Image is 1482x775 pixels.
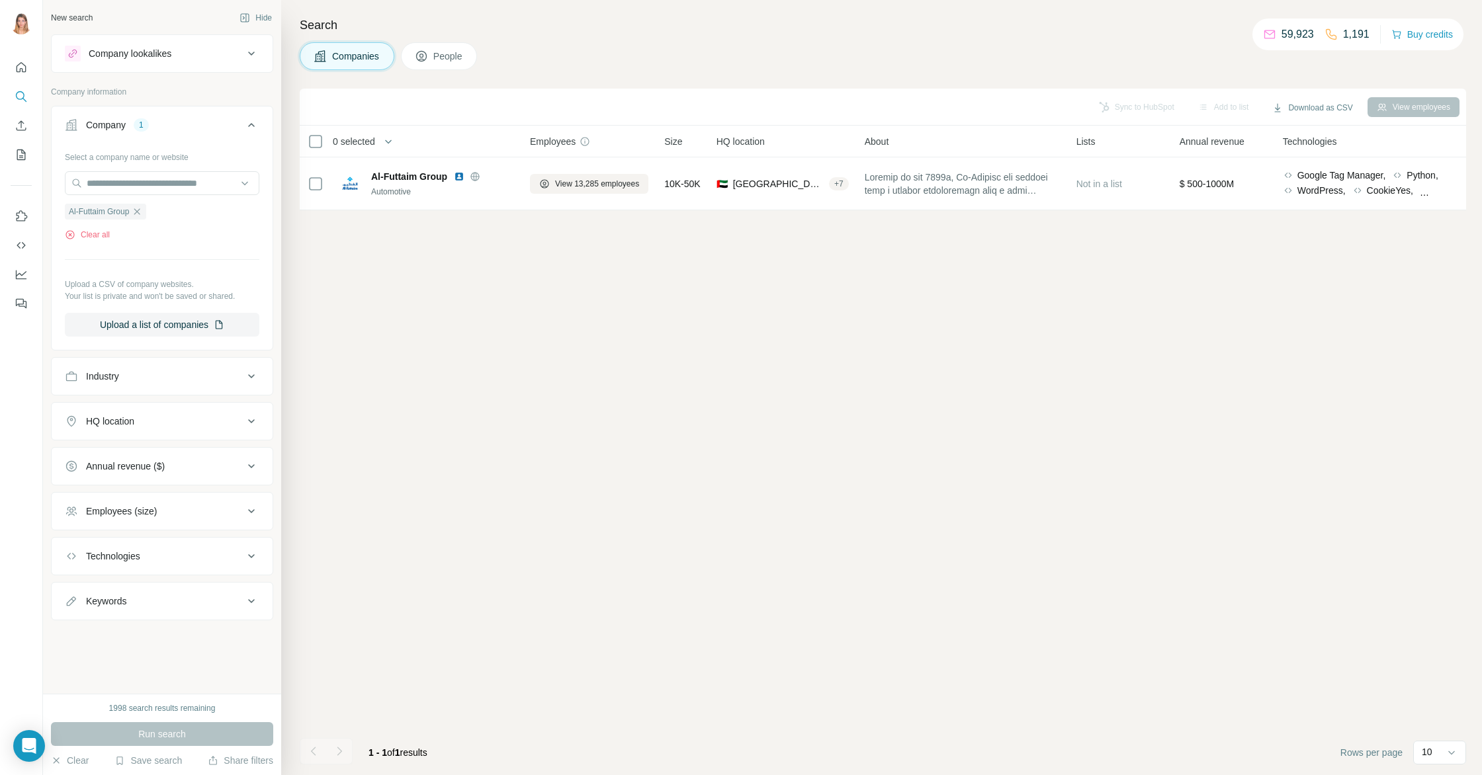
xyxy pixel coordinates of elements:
span: View 13,285 employees [555,178,639,190]
div: New search [51,12,93,24]
span: results [369,747,427,758]
div: + 7 [829,178,849,190]
button: Company lookalikes [52,38,273,69]
button: Use Surfe on LinkedIn [11,204,32,228]
span: Loremip do sit 7899a, Co-Adipisc eli seddoei temp i utlabor etdoloremagn aliq e admi veniamq no e... [865,171,1061,197]
span: Technologies [1283,135,1337,148]
button: Share filters [208,754,273,767]
div: 1998 search results remaining [109,702,216,714]
span: People [433,50,464,63]
div: Keywords [86,594,126,608]
span: Employees [530,135,576,148]
button: Quick start [11,56,32,79]
div: Select a company name or website [65,146,259,163]
span: 1 [395,747,400,758]
div: Automotive [371,186,514,198]
button: Download as CSV [1263,98,1362,118]
button: Company1 [52,109,273,146]
div: HQ location [86,415,134,428]
button: Enrich CSV [11,114,32,138]
button: Search [11,85,32,108]
span: 10K-50K [664,177,700,190]
button: Annual revenue ($) [52,450,273,482]
span: Google Tag Manager, [1297,169,1386,182]
button: My lists [11,143,32,167]
div: Employees (size) [86,505,157,518]
span: WordPress, [1297,184,1346,197]
button: View 13,285 employees [530,174,648,194]
span: 1 - 1 [369,747,387,758]
span: Rows per page [1340,746,1403,759]
span: $ 500-1000M [1180,179,1235,189]
button: Technologies [52,540,273,572]
button: Dashboard [11,263,32,286]
p: Company information [51,86,273,98]
button: Clear all [65,229,110,241]
div: Open Intercom Messenger [13,730,45,762]
button: Feedback [11,292,32,315]
span: of [387,747,395,758]
span: Python, [1407,169,1438,182]
div: Industry [86,370,119,383]
span: Not in a list [1076,179,1122,189]
button: Buy credits [1391,25,1453,44]
span: Al-Futtaim Group [371,170,447,183]
span: Lists [1076,135,1096,148]
button: HQ location [52,405,273,437]
span: Annual revenue [1180,135,1244,148]
span: 🇦🇪 [717,177,728,190]
p: 59,923 [1282,26,1314,42]
div: Company lookalikes [89,47,171,60]
span: CookieYes, [1367,184,1413,197]
img: Avatar [11,13,32,34]
div: Technologies [86,550,140,563]
div: Company [86,118,126,132]
button: Hide [230,8,281,28]
span: Companies [332,50,380,63]
button: Use Surfe API [11,233,32,257]
button: Save search [114,754,182,767]
span: 0 selected [333,135,375,148]
button: Employees (size) [52,495,273,527]
button: Keywords [52,585,273,617]
button: Upload a list of companies [65,313,259,337]
p: 1,191 [1343,26,1370,42]
div: 1 [134,119,149,131]
span: [GEOGRAPHIC_DATA] [733,177,824,190]
p: Upload a CSV of company websites. [65,278,259,290]
span: HQ location [717,135,765,148]
p: 10 [1422,745,1432,758]
p: Your list is private and won't be saved or shared. [65,290,259,302]
span: Al-Futtaim Group [69,206,129,218]
img: LinkedIn logo [454,171,464,182]
span: Size [664,135,682,148]
div: Annual revenue ($) [86,460,165,473]
img: Logo of Al-Futtaim Group [339,173,361,194]
button: Clear [51,754,89,767]
span: About [865,135,889,148]
h4: Search [300,16,1466,34]
button: Industry [52,360,273,392]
